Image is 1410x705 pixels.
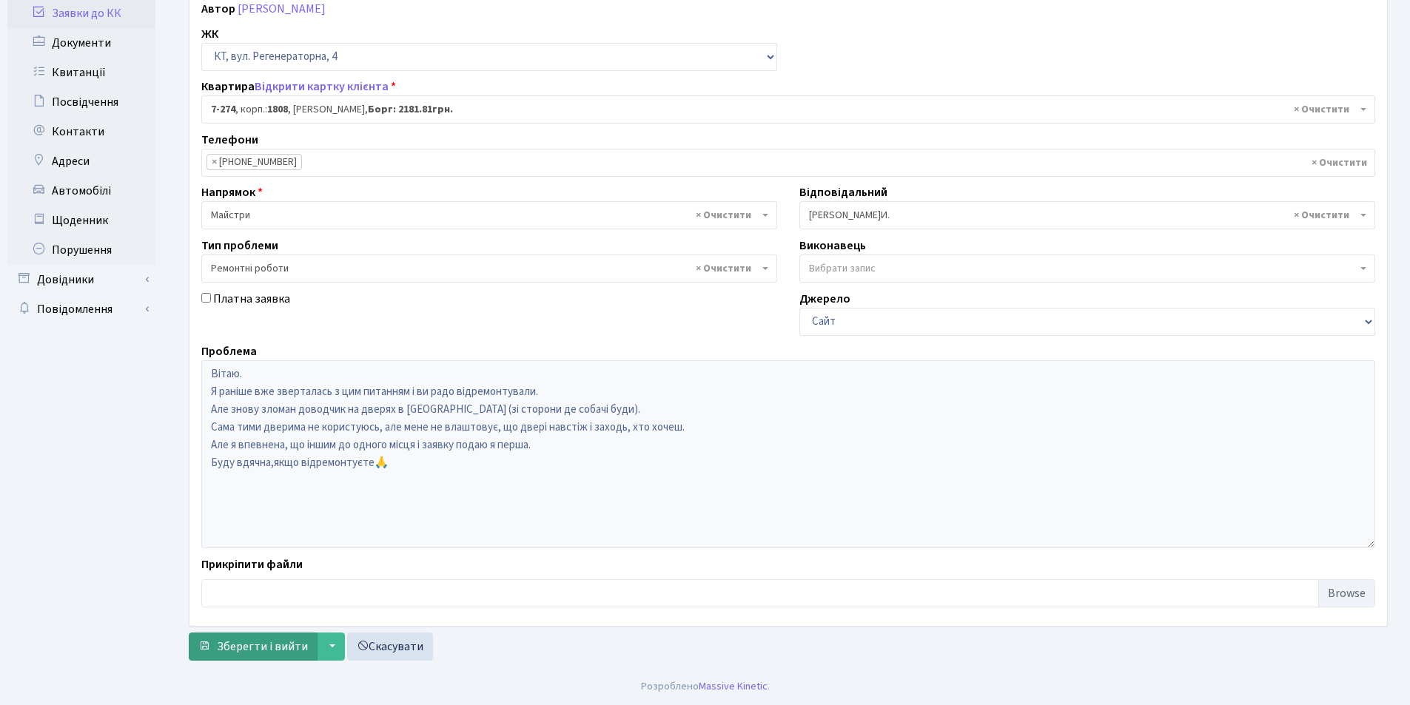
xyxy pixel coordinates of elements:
span: Видалити всі елементи [1294,208,1349,223]
a: Повідомлення [7,294,155,324]
span: <b>7-274</b>, корп.: <b>1808</b>, Гаврилаш Світлана Русланівна, <b>Борг: 2181.81грн.</b> [201,95,1375,124]
a: Контакти [7,117,155,146]
span: <b>7-274</b>, корп.: <b>1808</b>, Гаврилаш Світлана Русланівна, <b>Борг: 2181.81грн.</b> [211,102,1357,117]
a: Довідники [7,265,155,294]
a: Відкрити картку клієнта [255,78,389,95]
span: Вибрати запис [809,261,876,276]
li: (097) 911-71-00 [207,154,302,170]
a: Автомобілі [7,176,155,206]
span: Видалити всі елементи [696,208,751,223]
a: Порушення [7,235,155,265]
a: Квитанції [7,58,155,87]
label: Джерело [799,290,850,308]
a: Скасувати [347,633,433,661]
b: Борг: 2181.81грн. [368,102,453,117]
a: Документи [7,28,155,58]
span: Майстри [201,201,777,229]
textarea: Вітаю. Я раніше вже зверталась з цим питанням і ви радо відремонтували. Але знову зломан доводчик... [201,360,1375,548]
label: Напрямок [201,183,263,201]
span: × [212,155,217,169]
button: Зберегти і вийти [189,633,318,661]
span: Видалити всі елементи [1294,102,1349,117]
label: Телефони [201,131,258,149]
label: Проблема [201,343,257,360]
a: Massive Kinetic [699,678,768,694]
label: Квартира [201,78,396,95]
span: Ремонтні роботи [211,261,759,276]
a: [PERSON_NAME] [238,1,326,17]
label: Тип проблеми [201,237,278,254]
a: Щоденник [7,206,155,235]
label: Прикріпити файли [201,556,303,573]
a: Адреси [7,146,155,176]
span: Ремонтні роботи [201,254,777,283]
label: Відповідальний [799,183,887,201]
div: Розроблено . [641,678,770,695]
label: Виконавець [799,237,866,254]
span: Видалити всі елементи [696,261,751,276]
span: Зберегти і вийти [217,638,308,655]
span: Шурубалко В.И. [799,201,1375,229]
b: 1808 [267,102,288,117]
label: Платна заявка [213,290,290,308]
a: Посвідчення [7,87,155,117]
span: Майстри [211,208,759,223]
b: 7-274 [211,102,235,117]
span: Шурубалко В.И. [809,208,1357,223]
span: Видалити всі елементи [1312,155,1367,170]
label: ЖК [201,25,218,43]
